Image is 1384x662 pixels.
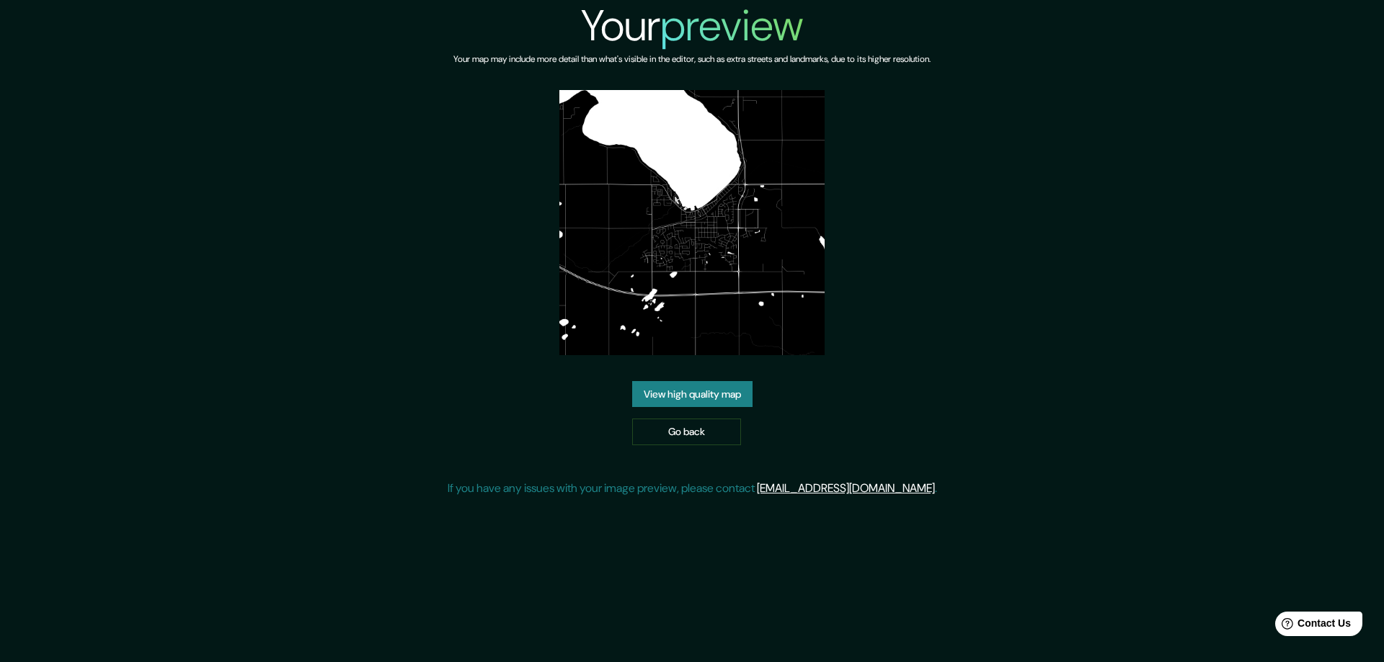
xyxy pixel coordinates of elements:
h6: Your map may include more detail than what's visible in the editor, such as extra streets and lan... [453,52,931,67]
p: If you have any issues with your image preview, please contact . [448,480,937,497]
iframe: Help widget launcher [1256,606,1368,646]
img: created-map-preview [559,90,825,355]
a: View high quality map [632,381,753,408]
a: Go back [632,419,741,445]
a: [EMAIL_ADDRESS][DOMAIN_NAME] [757,480,935,496]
